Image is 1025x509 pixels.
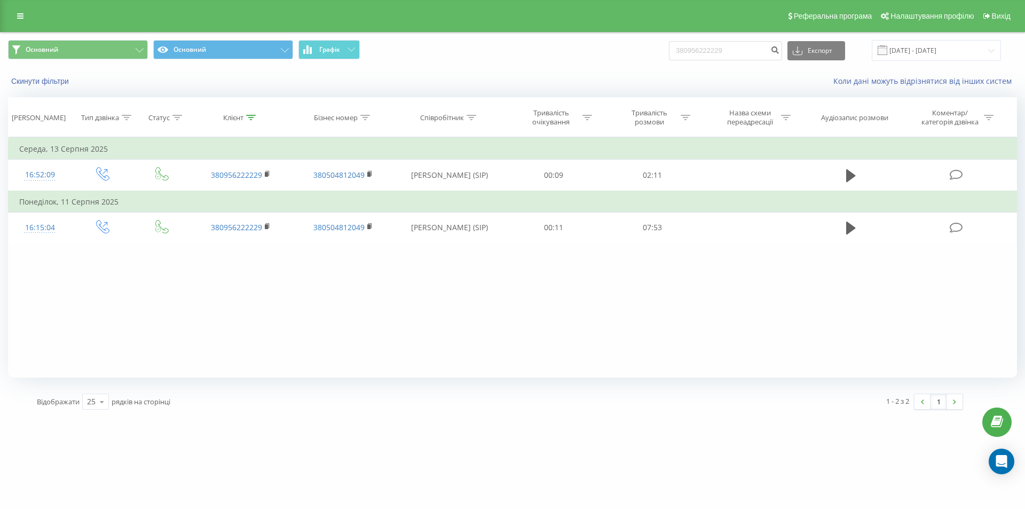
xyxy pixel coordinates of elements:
[153,40,293,59] button: Основний
[81,113,119,122] div: Тип дзвінка
[19,217,61,238] div: 16:15:04
[112,397,170,406] span: рядків на сторінці
[420,113,464,122] div: Співробітник
[12,113,66,122] div: [PERSON_NAME]
[669,41,782,60] input: Пошук за номером
[603,160,701,191] td: 02:11
[989,449,1014,474] div: Open Intercom Messenger
[523,108,580,127] div: Тривалість очікування
[211,222,262,232] a: 380956222229
[394,212,504,243] td: [PERSON_NAME] (SIP)
[992,12,1011,20] span: Вихід
[8,76,74,86] button: Скинути фільтри
[211,170,262,180] a: 380956222229
[931,394,947,409] a: 1
[394,160,504,191] td: [PERSON_NAME] (SIP)
[886,396,909,406] div: 1 - 2 з 2
[19,165,61,185] div: 16:52:09
[603,212,701,243] td: 07:53
[37,397,80,406] span: Відображати
[9,191,1017,213] td: Понеділок, 11 Серпня 2025
[26,45,58,54] span: Основний
[821,113,888,122] div: Аудіозапис розмови
[9,138,1017,160] td: Середа, 13 Серпня 2025
[787,41,845,60] button: Експорт
[298,40,360,59] button: Графік
[890,12,974,20] span: Налаштування профілю
[313,170,365,180] a: 380504812049
[504,160,603,191] td: 00:09
[721,108,778,127] div: Назва схеми переадресації
[87,396,96,407] div: 25
[223,113,243,122] div: Клієнт
[8,40,148,59] button: Основний
[148,113,170,122] div: Статус
[319,46,340,53] span: Графік
[504,212,603,243] td: 00:11
[313,222,365,232] a: 380504812049
[794,12,872,20] span: Реферальна програма
[621,108,678,127] div: Тривалість розмови
[833,76,1017,86] a: Коли дані можуть відрізнятися вiд інших систем
[314,113,358,122] div: Бізнес номер
[919,108,981,127] div: Коментар/категорія дзвінка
